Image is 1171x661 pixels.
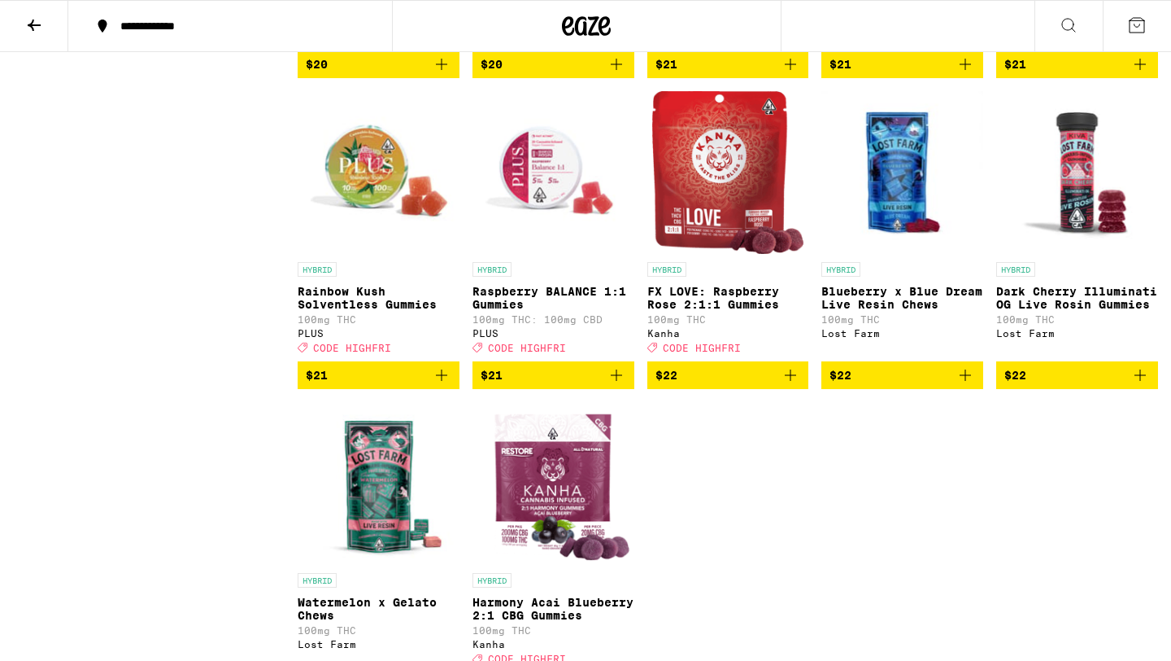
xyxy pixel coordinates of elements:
p: Harmony Acai Blueberry 2:1 CBG Gummies [472,596,634,622]
p: Blueberry x Blue Dream Live Resin Chews [821,285,983,311]
span: CODE HIGHFRI [488,343,566,353]
div: Lost Farm [996,328,1158,339]
p: 100mg THC [298,625,459,636]
div: Lost Farm [821,328,983,339]
span: $20 [306,58,328,71]
p: HYBRID [821,262,860,277]
button: Add to bag [821,361,983,389]
span: $21 [655,58,677,71]
p: 100mg THC [298,314,459,325]
span: $22 [829,369,851,382]
a: Open page for FX LOVE: Raspberry Rose 2:1:1 Gummies from Kanha [647,91,809,361]
p: Dark Cherry Illuminati OG Live Rosin Gummies [996,285,1158,311]
div: Kanha [647,328,809,339]
button: Add to bag [472,50,634,78]
a: Open page for Raspberry BALANCE 1:1 Gummies from PLUS [472,91,634,361]
p: HYBRID [298,573,337,588]
span: $21 [306,369,328,382]
div: Kanha [472,639,634,650]
div: PLUS [472,328,634,339]
a: Open page for Rainbow Kush Solventless Gummies from PLUS [298,91,459,361]
button: Add to bag [647,50,809,78]
img: PLUS - Raspberry BALANCE 1:1 Gummies [472,91,634,254]
a: Open page for Blueberry x Blue Dream Live Resin Chews from Lost Farm [821,91,983,361]
div: Lost Farm [298,639,459,650]
p: HYBRID [472,573,511,588]
img: Kanha - Harmony Acai Blueberry 2:1 CBG Gummies [473,402,633,565]
span: $22 [1004,369,1026,382]
img: Lost Farm - Watermelon x Gelato Chews [298,402,459,565]
p: 100mg THC [996,314,1158,325]
img: Lost Farm - Blueberry x Blue Dream Live Resin Chews [821,91,983,254]
div: PLUS [298,328,459,339]
img: Lost Farm - Dark Cherry Illuminati OG Live Rosin Gummies [996,91,1158,254]
span: $21 [481,369,503,382]
button: Add to bag [996,361,1158,389]
span: $22 [655,369,677,382]
p: Raspberry BALANCE 1:1 Gummies [472,285,634,311]
a: Open page for Dark Cherry Illuminati OG Live Rosin Gummies from Lost Farm [996,91,1158,361]
img: Kanha - FX LOVE: Raspberry Rose 2:1:1 Gummies [652,91,804,254]
p: 100mg THC [472,625,634,636]
span: Hi. Need any help? [10,11,117,24]
button: Add to bag [647,361,809,389]
span: CODE HIGHFRI [313,343,391,353]
button: Add to bag [298,361,459,389]
span: $21 [1004,58,1026,71]
p: HYBRID [996,262,1035,277]
p: HYBRID [298,262,337,277]
p: FX LOVE: Raspberry Rose 2:1:1 Gummies [647,285,809,311]
p: Rainbow Kush Solventless Gummies [298,285,459,311]
p: 100mg THC [821,314,983,325]
button: Add to bag [996,50,1158,78]
button: Add to bag [298,50,459,78]
p: HYBRID [472,262,511,277]
button: Add to bag [821,50,983,78]
p: HYBRID [647,262,686,277]
button: Add to bag [472,361,634,389]
p: 100mg THC: 100mg CBD [472,314,634,325]
img: PLUS - Rainbow Kush Solventless Gummies [298,91,459,254]
p: Watermelon x Gelato Chews [298,596,459,622]
span: CODE HIGHFRI [663,343,741,353]
p: 100mg THC [647,314,809,325]
span: $20 [481,58,503,71]
span: $21 [829,58,851,71]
